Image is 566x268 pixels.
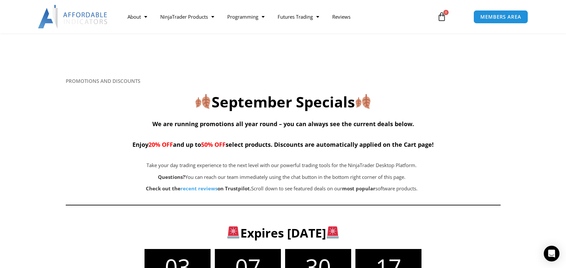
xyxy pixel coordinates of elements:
[544,246,559,261] div: Open Intercom Messenger
[152,120,414,128] span: We are running promotions all year round – you can always see the current deals below.
[66,78,501,84] h6: PROMOTIONS AND DISCOUNTS
[66,92,501,112] h2: September Specials
[154,9,221,24] a: NinjaTrader Products
[146,162,417,168] span: Take your day trading experience to the next level with our powerful trading tools for the NinjaT...
[76,225,490,241] h3: Expires [DATE]
[146,185,251,192] strong: Check out the on Trustpilot.
[427,7,456,26] a: 0
[180,185,217,192] a: recent reviews
[327,226,339,239] img: 🚨
[473,10,528,24] a: MEMBERS AREA
[38,5,108,29] img: LogoAI | Affordable Indicators – NinjaTrader
[98,173,465,182] p: You can reach our team immediately using the chat button in the bottom right corner of this page.
[121,9,430,24] nav: Menu
[271,9,326,24] a: Futures Trading
[158,174,185,180] strong: Questions?
[196,94,210,109] img: 🍂
[342,185,375,192] b: most popular
[121,9,154,24] a: About
[227,226,239,239] img: 🚨
[326,9,357,24] a: Reviews
[98,184,465,193] p: Scroll down to see featured deals on our software products.
[356,94,370,109] img: 🍂
[201,141,226,148] span: 50% OFF
[132,141,434,148] span: Enjoy and up to select products. Discounts are automatically applied on the Cart page!
[480,14,521,19] span: MEMBERS AREA
[443,10,449,15] span: 0
[148,141,173,148] span: 20% OFF
[221,9,271,24] a: Programming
